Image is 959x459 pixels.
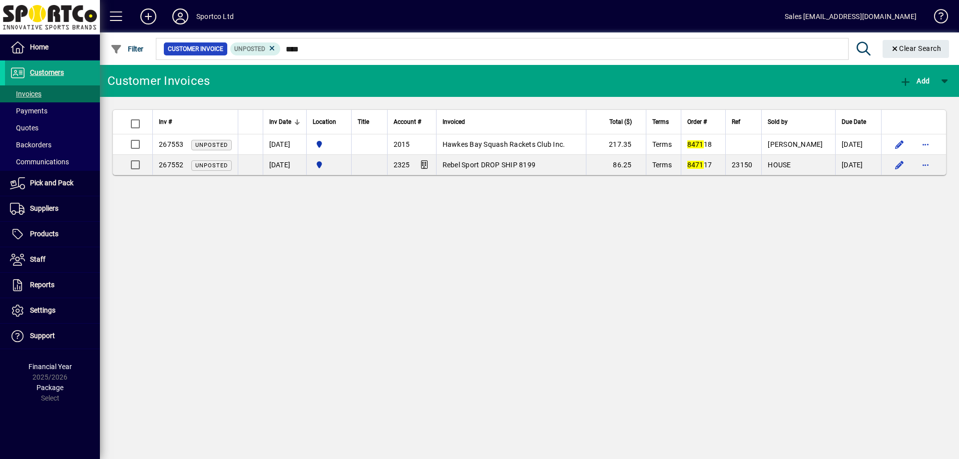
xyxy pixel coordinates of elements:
[10,124,38,132] span: Quotes
[5,85,100,102] a: Invoices
[30,204,58,212] span: Suppliers
[10,107,47,115] span: Payments
[768,140,823,148] span: [PERSON_NAME]
[107,73,210,89] div: Customer Invoices
[687,161,704,169] em: 8471
[30,306,55,314] span: Settings
[313,139,345,150] span: Sportco Ltd Warehouse
[609,116,632,127] span: Total ($)
[842,116,866,127] span: Due Date
[10,141,51,149] span: Backorders
[110,45,144,53] span: Filter
[443,116,465,127] span: Invoiced
[30,179,73,187] span: Pick and Pack
[892,136,908,152] button: Edit
[842,116,875,127] div: Due Date
[918,136,934,152] button: More options
[159,116,232,127] div: Inv #
[768,161,791,169] span: HOUSE
[313,116,345,127] div: Location
[30,281,54,289] span: Reports
[159,140,184,148] span: 267553
[30,43,48,51] span: Home
[443,161,536,169] span: Rebel Sport DROP SHIP 8199
[652,140,672,148] span: Terms
[5,247,100,272] a: Staff
[108,40,146,58] button: Filter
[443,140,565,148] span: Hawkes Bay Squash Rackets Club Inc.
[900,77,930,85] span: Add
[5,119,100,136] a: Quotes
[5,171,100,196] a: Pick and Pack
[168,44,223,54] span: Customer Invoice
[5,102,100,119] a: Payments
[5,222,100,247] a: Products
[394,116,430,127] div: Account #
[883,40,950,58] button: Clear
[394,116,421,127] span: Account #
[269,116,300,127] div: Inv Date
[30,332,55,340] span: Support
[768,116,829,127] div: Sold by
[164,7,196,25] button: Profile
[394,161,410,169] span: 2325
[5,298,100,323] a: Settings
[5,153,100,170] a: Communications
[687,140,712,148] span: 18
[132,7,164,25] button: Add
[10,90,41,98] span: Invoices
[263,155,306,175] td: [DATE]
[159,116,172,127] span: Inv #
[30,255,45,263] span: Staff
[5,196,100,221] a: Suppliers
[5,35,100,60] a: Home
[687,116,720,127] div: Order #
[234,45,265,52] span: Unposted
[835,134,881,155] td: [DATE]
[30,230,58,238] span: Products
[592,116,641,127] div: Total ($)
[687,161,712,169] span: 17
[36,384,63,392] span: Package
[897,72,932,90] button: Add
[196,8,234,24] div: Sportco Ltd
[269,116,291,127] span: Inv Date
[230,42,281,55] mat-chip: Customer Invoice Status: Unposted
[835,155,881,175] td: [DATE]
[443,116,580,127] div: Invoiced
[732,116,740,127] span: Ref
[195,142,228,148] span: Unposted
[195,162,228,169] span: Unposted
[394,140,410,148] span: 2015
[892,157,908,173] button: Edit
[918,157,934,173] button: More options
[891,44,942,52] span: Clear Search
[927,2,947,34] a: Knowledge Base
[159,161,184,169] span: 267552
[586,155,646,175] td: 86.25
[768,116,788,127] span: Sold by
[263,134,306,155] td: [DATE]
[5,273,100,298] a: Reports
[5,136,100,153] a: Backorders
[586,134,646,155] td: 217.35
[5,324,100,349] a: Support
[28,363,72,371] span: Financial Year
[10,158,69,166] span: Communications
[785,8,917,24] div: Sales [EMAIL_ADDRESS][DOMAIN_NAME]
[358,116,381,127] div: Title
[652,116,669,127] span: Terms
[313,116,336,127] span: Location
[687,140,704,148] em: 8471
[732,161,752,169] span: 23150
[687,116,707,127] span: Order #
[358,116,369,127] span: Title
[732,116,755,127] div: Ref
[30,68,64,76] span: Customers
[313,159,345,170] span: Sportco Ltd Warehouse
[652,161,672,169] span: Terms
